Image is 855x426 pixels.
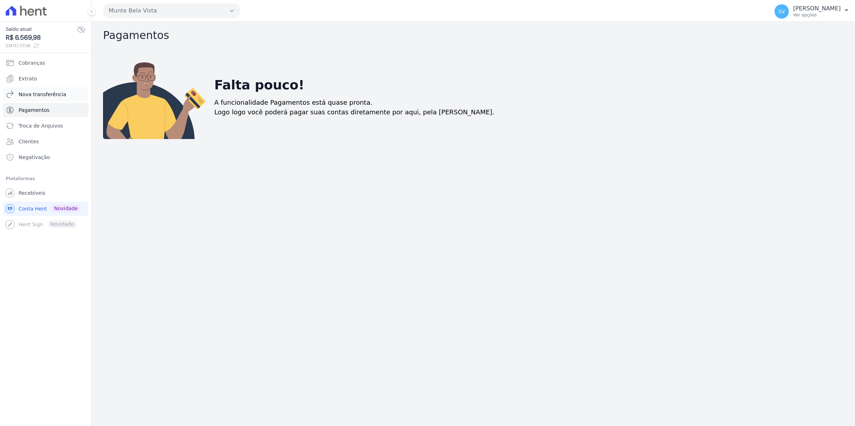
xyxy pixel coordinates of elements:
[19,106,49,114] span: Pagamentos
[3,103,88,117] a: Pagamentos
[214,75,304,95] h2: Falta pouco!
[19,91,66,98] span: Nova transferência
[19,59,45,66] span: Cobranças
[3,134,88,149] a: Clientes
[3,119,88,133] a: Troca de Arquivos
[19,122,63,129] span: Troca de Arquivos
[3,56,88,70] a: Cobranças
[3,71,88,86] a: Extrato
[214,98,372,107] p: A funcionalidade Pagamentos está quase pronta.
[769,1,855,21] button: SV [PERSON_NAME] Ver opções
[793,5,841,12] p: [PERSON_NAME]
[3,87,88,101] a: Nova transferência
[793,12,841,18] p: Ver opções
[778,9,785,14] span: SV
[6,43,77,49] span: [DATE] 07:48
[19,75,37,82] span: Extrato
[19,138,39,145] span: Clientes
[6,25,77,33] span: Saldo atual
[3,150,88,164] a: Negativação
[6,33,77,43] span: R$ 6.569,98
[6,174,85,183] div: Plataformas
[3,186,88,200] a: Recebíveis
[214,107,494,117] p: Logo logo você poderá pagar suas contas diretamente por aqui, pela [PERSON_NAME].
[19,205,47,212] span: Conta Hent
[6,56,85,232] nav: Sidebar
[3,202,88,216] a: Conta Hent Novidade
[19,154,50,161] span: Negativação
[103,4,240,18] button: Munte Bela Vista
[51,204,80,212] span: Novidade
[19,189,45,197] span: Recebíveis
[103,29,844,42] h2: Pagamentos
